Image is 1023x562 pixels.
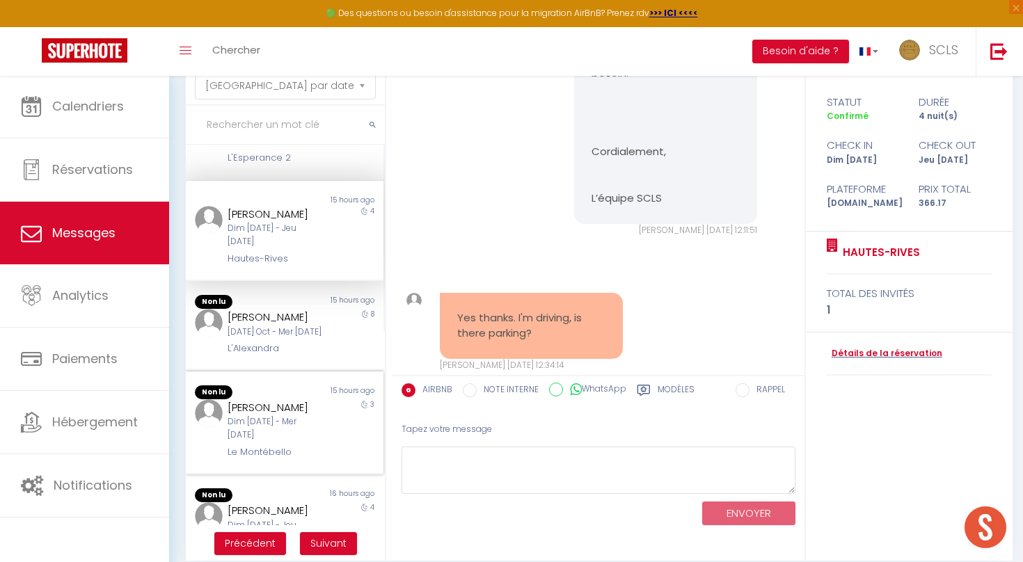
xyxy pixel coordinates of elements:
[285,385,383,399] div: 15 hours ago
[990,42,1008,60] img: logout
[228,206,325,223] div: [PERSON_NAME]
[818,94,910,111] div: statut
[440,359,623,372] div: [PERSON_NAME] [DATE] 12:34:14
[910,197,1001,210] div: 366.17
[214,532,286,556] button: Previous
[702,501,795,526] button: ENVOYER
[827,347,942,360] a: Détails de la réservation
[574,224,757,237] div: [PERSON_NAME] [DATE] 12:11:51
[818,137,910,154] div: check in
[563,383,626,398] label: WhatsApp
[310,536,347,550] span: Suivant
[371,309,374,319] span: 8
[370,206,374,216] span: 4
[477,383,539,399] label: NOTE INTERNE
[228,445,325,459] div: Le Montébello
[195,399,223,427] img: ...
[212,42,260,57] span: Chercher
[300,532,357,556] button: Next
[202,27,271,76] a: Chercher
[889,27,976,76] a: ... SCLS
[52,413,138,431] span: Hébergement
[52,97,124,115] span: Calendriers
[910,110,1001,123] div: 4 nuit(s)
[228,326,325,339] div: [DATE] Oct - Mer [DATE]
[910,137,1001,154] div: check out
[52,350,118,367] span: Paiements
[195,206,223,234] img: ...
[415,383,452,399] label: AIRBNB
[910,181,1001,198] div: Prix total
[827,285,992,302] div: total des invités
[752,40,849,63] button: Besoin d'aide ?
[186,106,385,145] input: Rechercher un mot clé
[195,488,232,502] span: Non lu
[899,40,920,61] img: ...
[965,506,1006,548] div: Ouvrir le chat
[285,195,383,206] div: 15 hours ago
[195,309,223,337] img: ...
[910,154,1001,167] div: Jeu [DATE]
[818,197,910,210] div: [DOMAIN_NAME]
[658,383,695,401] label: Modèles
[225,536,276,550] span: Précédent
[42,38,127,63] img: Super Booking
[649,7,698,19] a: >>> ICI <<<<
[228,399,325,416] div: [PERSON_NAME]
[195,385,232,399] span: Non lu
[54,476,132,494] span: Notifications
[228,309,325,326] div: [PERSON_NAME]
[228,252,325,266] div: Hautes-Rives
[52,224,116,241] span: Messages
[228,342,325,355] div: L'Alexandra
[402,412,795,447] div: Tapez votre message
[827,302,992,319] div: 1
[228,519,325,545] div: Dim [DATE] - Jeu [DATE]
[52,161,133,178] span: Réservations
[370,502,374,513] span: 4
[285,488,383,502] div: 16 hours ago
[228,502,325,519] div: [PERSON_NAME]
[195,295,232,309] span: Non lu
[228,222,325,248] div: Dim [DATE] - Jeu [DATE]
[910,94,1001,111] div: durée
[929,41,958,58] span: SCLS
[228,151,325,165] div: L'Esperance 2
[195,502,223,530] img: ...
[818,181,910,198] div: Plateforme
[406,293,422,308] img: ...
[228,415,325,442] div: Dim [DATE] - Mer [DATE]
[818,154,910,167] div: Dim [DATE]
[285,295,383,309] div: 15 hours ago
[370,399,374,410] span: 3
[827,110,869,122] span: Confirmé
[457,310,605,342] pre: Yes thanks. I'm driving, is there parking?
[838,244,920,261] a: Hautes-Rives
[52,287,109,304] span: Analytics
[750,383,785,399] label: RAPPEL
